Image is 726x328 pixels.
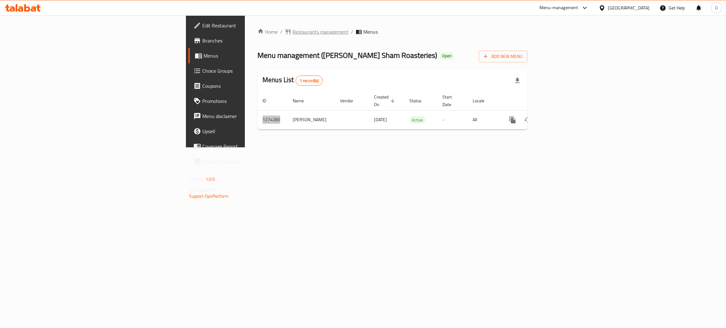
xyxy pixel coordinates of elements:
[188,78,307,93] a: Coupons
[188,18,307,33] a: Edit Restaurant
[189,186,218,194] span: Get support on:
[188,63,307,78] a: Choice Groups
[188,33,307,48] a: Branches
[473,97,493,105] span: Locale
[409,97,430,105] span: Status
[409,116,425,124] div: Active
[520,112,535,127] button: Change Status
[442,93,460,108] span: Start Date
[440,53,454,59] span: Open
[202,127,302,135] span: Upsell
[205,175,215,183] span: 1.0.0
[202,97,302,105] span: Promotions
[189,192,229,200] a: Support.OpsPlatform
[288,110,335,129] td: [PERSON_NAME]
[715,4,718,11] span: O
[202,37,302,44] span: Branches
[608,4,649,11] div: [GEOGRAPHIC_DATA]
[374,116,387,124] span: [DATE]
[188,139,307,154] a: Coverage Report
[188,109,307,124] a: Menu disclaimer
[296,76,323,86] div: Total records count
[292,28,349,36] span: Restaurants management
[262,75,323,86] h2: Menus List
[293,97,312,105] span: Name
[188,154,307,169] a: Grocery Checklist
[188,48,307,63] a: Menus
[440,52,454,60] div: Open
[202,82,302,90] span: Coupons
[351,28,353,36] li: /
[202,143,302,150] span: Coverage Report
[202,158,302,165] span: Grocery Checklist
[374,93,397,108] span: Created On
[202,112,302,120] span: Menu disclaimer
[189,175,205,183] span: Version:
[340,97,361,105] span: Vendor
[409,116,425,124] span: Active
[437,110,468,129] td: -
[484,53,522,60] span: Add New Menu
[257,91,571,130] table: enhanced table
[204,52,302,59] span: Menus
[468,110,500,129] td: All
[479,51,527,62] button: Add New Menu
[500,91,571,110] th: Actions
[539,4,578,12] div: Menu-management
[363,28,378,36] span: Menus
[188,93,307,109] a: Promotions
[510,73,525,88] div: Export file
[505,112,520,127] button: more
[262,97,274,105] span: ID
[285,28,349,36] a: Restaurants management
[296,78,323,84] span: 1 record(s)
[188,124,307,139] a: Upsell
[257,48,437,62] span: Menu management ( [PERSON_NAME] Sham Roasteries )
[202,67,302,75] span: Choice Groups
[202,22,302,29] span: Edit Restaurant
[257,28,527,36] nav: breadcrumb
